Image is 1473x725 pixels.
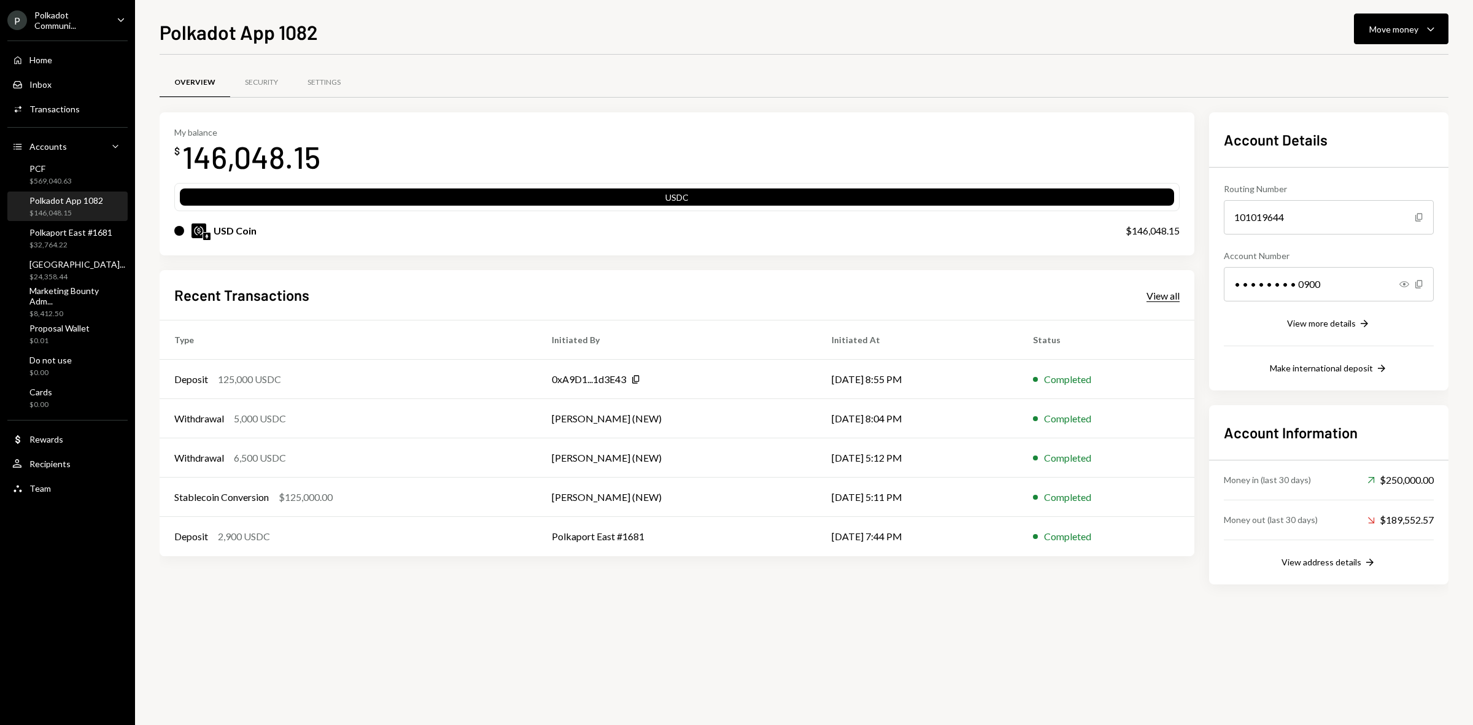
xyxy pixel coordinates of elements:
div: Accounts [29,141,67,152]
div: USD Coin [214,223,257,238]
div: Withdrawal [174,411,224,426]
div: 5,000 USDC [234,411,286,426]
td: Polkaport East #1681 [537,517,817,556]
div: $ [174,145,180,157]
div: $146,048.15 [29,208,103,219]
div: Withdrawal [174,451,224,465]
div: Cards [29,387,52,397]
h2: Account Details [1224,130,1434,150]
a: Cards$0.00 [7,383,128,413]
button: View address details [1282,556,1376,570]
div: View address details [1282,557,1361,567]
img: ethereum-mainnet [203,233,211,240]
div: Inbox [29,79,52,90]
td: [DATE] 8:55 PM [817,360,1018,399]
button: Make international deposit [1270,362,1388,376]
div: $32,764.22 [29,240,112,250]
a: Overview [160,67,230,98]
div: $8,412.50 [29,309,123,319]
div: Deposit [174,372,208,387]
div: Account Number [1224,249,1434,262]
div: Completed [1044,451,1091,465]
a: Security [230,67,293,98]
div: View all [1146,290,1180,302]
div: Polkadot App 1082 [29,195,103,206]
a: Do not use$0.00 [7,351,128,381]
div: Settings [307,77,341,88]
div: Transactions [29,104,80,114]
th: Initiated By [537,320,817,360]
a: Accounts [7,135,128,157]
div: P [7,10,27,30]
div: Polkaport East #1681 [29,227,112,238]
td: [PERSON_NAME] (NEW) [537,399,817,438]
a: [GEOGRAPHIC_DATA]...$24,358.44 [7,255,130,285]
div: Home [29,55,52,65]
div: 6,500 USDC [234,451,286,465]
div: Overview [174,77,215,88]
div: 101019644 [1224,200,1434,235]
div: Money out (last 30 days) [1224,513,1318,526]
div: $569,040.63 [29,176,72,187]
div: View more details [1287,318,1356,328]
div: [GEOGRAPHIC_DATA]... [29,259,125,269]
td: [PERSON_NAME] (NEW) [537,438,817,478]
a: PCF$569,040.63 [7,160,128,189]
a: Rewards [7,428,128,450]
div: PCF [29,163,72,174]
div: $0.00 [29,400,52,410]
div: Marketing Bounty Adm... [29,285,123,306]
div: 146,048.15 [182,138,320,176]
a: Home [7,48,128,71]
div: 125,000 USDC [218,372,281,387]
div: $189,552.57 [1367,513,1434,527]
td: [DATE] 5:11 PM [817,478,1018,517]
a: Inbox [7,73,128,95]
div: $24,358.44 [29,272,125,282]
td: [DATE] 5:12 PM [817,438,1018,478]
a: Marketing Bounty Adm...$8,412.50 [7,287,128,317]
h2: Account Information [1224,422,1434,443]
div: 2,900 USDC [218,529,270,544]
div: Make international deposit [1270,363,1373,373]
div: 0xA9D1...1d3E43 [552,372,626,387]
h2: Recent Transactions [174,285,309,305]
div: Team [29,483,51,494]
div: Completed [1044,490,1091,505]
div: Do not use [29,355,72,365]
div: Rewards [29,434,63,444]
div: $0.01 [29,336,90,346]
a: Recipients [7,452,128,475]
th: Initiated At [817,320,1018,360]
div: • • • • • • • • 0900 [1224,267,1434,301]
div: Completed [1044,372,1091,387]
a: Transactions [7,98,128,120]
a: Team [7,477,128,499]
th: Type [160,320,537,360]
div: $125,000.00 [279,490,333,505]
div: Money in (last 30 days) [1224,473,1311,486]
td: [PERSON_NAME] (NEW) [537,478,817,517]
a: Polkaport East #1681$32,764.22 [7,223,128,253]
a: Polkadot App 1082$146,048.15 [7,192,128,221]
div: My balance [174,127,320,138]
div: Completed [1044,411,1091,426]
div: Stablecoin Conversion [174,490,269,505]
div: Move money [1369,23,1418,36]
div: Recipients [29,459,71,469]
div: Routing Number [1224,182,1434,195]
div: Polkadot Communi... [34,10,107,31]
a: Settings [293,67,355,98]
div: Security [245,77,278,88]
div: USDC [180,191,1174,208]
div: Deposit [174,529,208,544]
td: [DATE] 7:44 PM [817,517,1018,556]
button: View more details [1287,317,1371,331]
th: Status [1018,320,1194,360]
button: Move money [1354,14,1448,44]
div: Completed [1044,529,1091,544]
a: Proposal Wallet$0.01 [7,319,128,349]
div: $146,048.15 [1126,223,1180,238]
td: [DATE] 8:04 PM [817,399,1018,438]
div: $250,000.00 [1367,473,1434,487]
